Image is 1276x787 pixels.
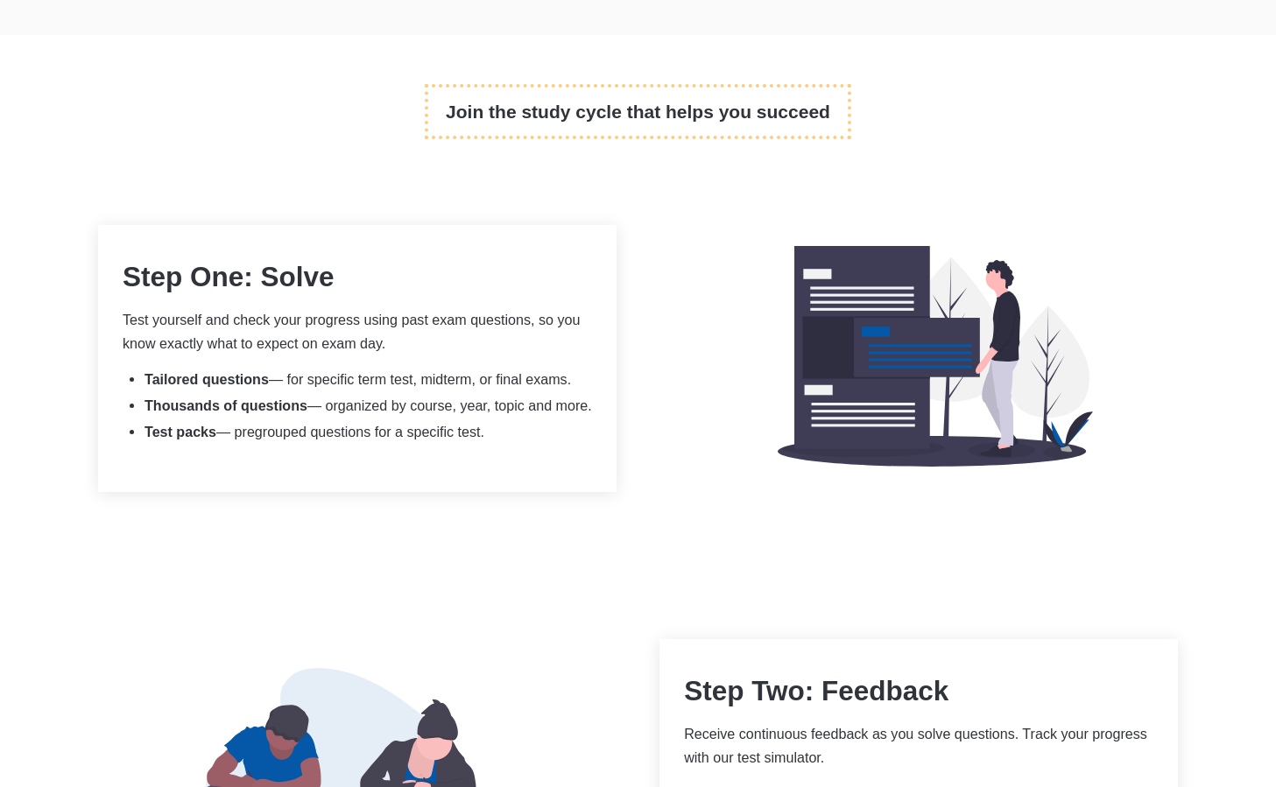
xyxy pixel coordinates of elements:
b: Thousands of questions [145,397,307,413]
b: Tailored questions [145,371,269,387]
b: Test packs [145,424,216,439]
h1: Join the study cycle that helps you succeed [425,84,851,139]
li: — organized by course, year, topic and more. [145,397,592,414]
p: Receive continuous feedback as you solve questions. Track your progress with our test simulator. [684,722,1153,770]
h2: Step Two: Feedback [684,673,948,722]
li: — pregrouped questions for a specific test. [145,423,592,440]
p: Test yourself and check your progress using past exam questions, so you know exactly what to expe... [123,308,592,356]
li: — for specific term test, midterm, or final exams. [145,370,592,388]
h2: Step One: Solve [123,259,335,308]
img: Search icon [778,246,1093,467]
